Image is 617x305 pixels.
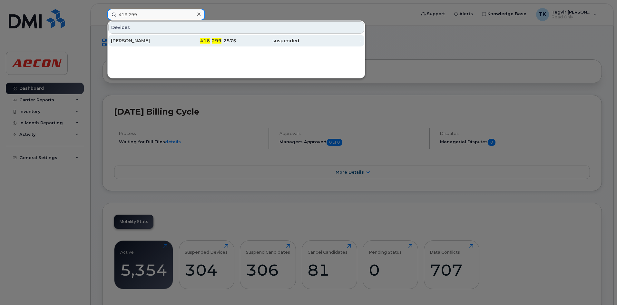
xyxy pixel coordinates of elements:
[108,21,364,34] div: Devices
[108,35,364,46] a: [PERSON_NAME]416-299-2575suspended-
[236,37,299,44] div: suspended
[111,37,174,44] div: [PERSON_NAME]
[200,38,210,44] span: 416
[299,37,362,44] div: -
[212,38,221,44] span: 299
[174,37,237,44] div: - -2575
